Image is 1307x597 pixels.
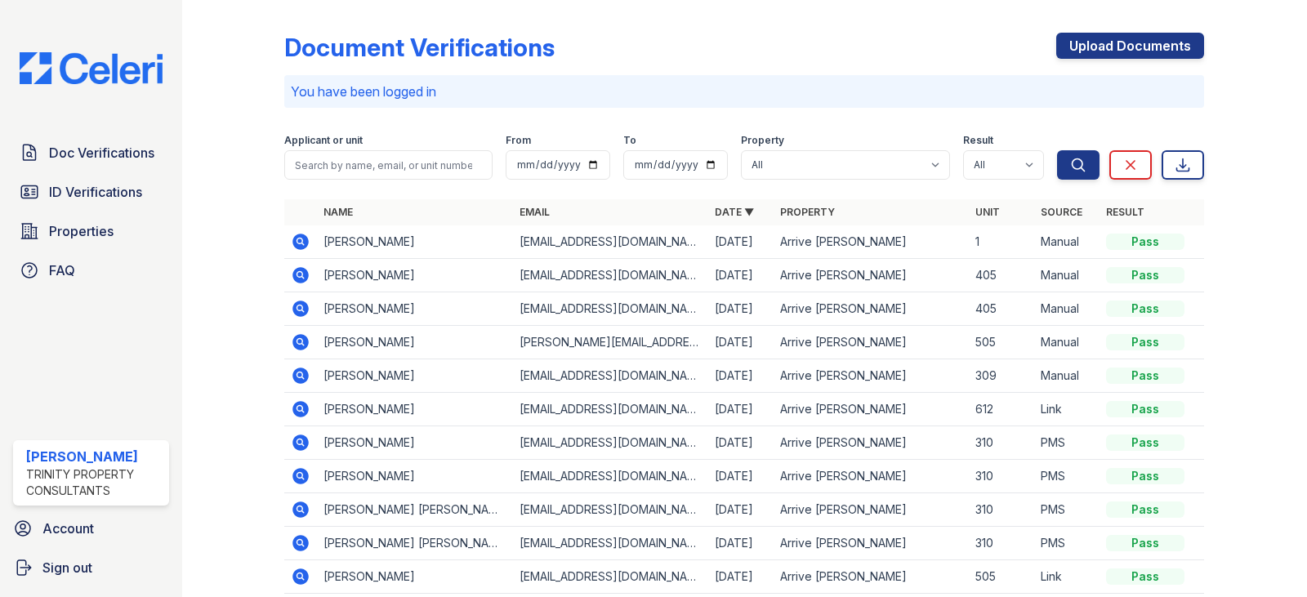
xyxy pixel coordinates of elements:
[969,326,1034,359] td: 505
[7,52,176,84] img: CE_Logo_Blue-a8612792a0a2168367f1c8372b55b34899dd931a85d93a1a3d3e32e68fde9ad4.png
[708,292,774,326] td: [DATE]
[513,393,708,426] td: [EMAIL_ADDRESS][DOMAIN_NAME]
[1034,292,1100,326] td: Manual
[774,359,969,393] td: Arrive [PERSON_NAME]
[774,225,969,259] td: Arrive [PERSON_NAME]
[42,519,94,538] span: Account
[317,225,512,259] td: [PERSON_NAME]
[969,493,1034,527] td: 310
[1106,501,1184,518] div: Pass
[26,466,163,499] div: Trinity Property Consultants
[284,33,555,62] div: Document Verifications
[708,225,774,259] td: [DATE]
[317,460,512,493] td: [PERSON_NAME]
[623,134,636,147] label: To
[284,134,363,147] label: Applicant or unit
[963,134,993,147] label: Result
[774,292,969,326] td: Arrive [PERSON_NAME]
[317,560,512,594] td: [PERSON_NAME]
[708,326,774,359] td: [DATE]
[513,326,708,359] td: [PERSON_NAME][EMAIL_ADDRESS][PERSON_NAME][DOMAIN_NAME]
[774,326,969,359] td: Arrive [PERSON_NAME]
[708,259,774,292] td: [DATE]
[1034,225,1100,259] td: Manual
[774,493,969,527] td: Arrive [PERSON_NAME]
[708,359,774,393] td: [DATE]
[1034,560,1100,594] td: Link
[774,560,969,594] td: Arrive [PERSON_NAME]
[708,460,774,493] td: [DATE]
[513,259,708,292] td: [EMAIL_ADDRESS][DOMAIN_NAME]
[1034,259,1100,292] td: Manual
[774,259,969,292] td: Arrive [PERSON_NAME]
[323,206,353,218] a: Name
[49,261,75,280] span: FAQ
[708,393,774,426] td: [DATE]
[969,460,1034,493] td: 310
[26,447,163,466] div: [PERSON_NAME]
[284,150,493,180] input: Search by name, email, or unit number
[1106,267,1184,283] div: Pass
[774,460,969,493] td: Arrive [PERSON_NAME]
[1034,426,1100,460] td: PMS
[291,82,1198,101] p: You have been logged in
[42,558,92,577] span: Sign out
[513,460,708,493] td: [EMAIL_ADDRESS][DOMAIN_NAME]
[1034,493,1100,527] td: PMS
[7,512,176,545] a: Account
[774,527,969,560] td: Arrive [PERSON_NAME]
[708,560,774,594] td: [DATE]
[513,292,708,326] td: [EMAIL_ADDRESS][DOMAIN_NAME]
[1056,33,1204,59] a: Upload Documents
[774,393,969,426] td: Arrive [PERSON_NAME]
[1034,359,1100,393] td: Manual
[13,136,169,169] a: Doc Verifications
[969,560,1034,594] td: 505
[969,292,1034,326] td: 405
[1106,401,1184,417] div: Pass
[513,527,708,560] td: [EMAIL_ADDRESS][DOMAIN_NAME]
[708,493,774,527] td: [DATE]
[1034,527,1100,560] td: PMS
[1034,460,1100,493] td: PMS
[513,493,708,527] td: [EMAIL_ADDRESS][DOMAIN_NAME]
[969,393,1034,426] td: 612
[715,206,754,218] a: Date ▼
[969,359,1034,393] td: 309
[1106,234,1184,250] div: Pass
[1106,468,1184,484] div: Pass
[708,426,774,460] td: [DATE]
[317,426,512,460] td: [PERSON_NAME]
[1041,206,1082,218] a: Source
[317,326,512,359] td: [PERSON_NAME]
[13,176,169,208] a: ID Verifications
[969,259,1034,292] td: 405
[317,259,512,292] td: [PERSON_NAME]
[1106,206,1144,218] a: Result
[780,206,835,218] a: Property
[13,215,169,247] a: Properties
[969,225,1034,259] td: 1
[317,292,512,326] td: [PERSON_NAME]
[513,426,708,460] td: [EMAIL_ADDRESS][DOMAIN_NAME]
[317,359,512,393] td: [PERSON_NAME]
[317,527,512,560] td: [PERSON_NAME] [PERSON_NAME]
[708,527,774,560] td: [DATE]
[1106,568,1184,585] div: Pass
[7,551,176,584] a: Sign out
[513,560,708,594] td: [EMAIL_ADDRESS][DOMAIN_NAME]
[969,426,1034,460] td: 310
[774,426,969,460] td: Arrive [PERSON_NAME]
[969,527,1034,560] td: 310
[317,493,512,527] td: [PERSON_NAME] [PERSON_NAME]
[317,393,512,426] td: [PERSON_NAME]
[49,143,154,163] span: Doc Verifications
[13,254,169,287] a: FAQ
[513,359,708,393] td: [EMAIL_ADDRESS][DOMAIN_NAME]
[1034,393,1100,426] td: Link
[1106,535,1184,551] div: Pass
[741,134,784,147] label: Property
[1106,434,1184,451] div: Pass
[975,206,1000,218] a: Unit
